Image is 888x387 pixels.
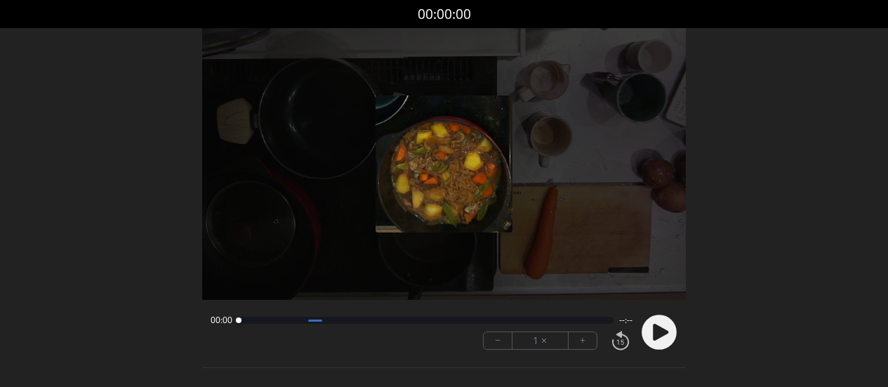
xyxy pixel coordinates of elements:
[484,332,512,349] button: −
[569,332,597,349] button: +
[512,332,569,349] div: 1 ×
[211,315,232,326] span: 00:00
[418,4,471,25] a: 00:00:00
[619,315,632,326] span: --:--
[376,96,512,232] img: Poster Image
